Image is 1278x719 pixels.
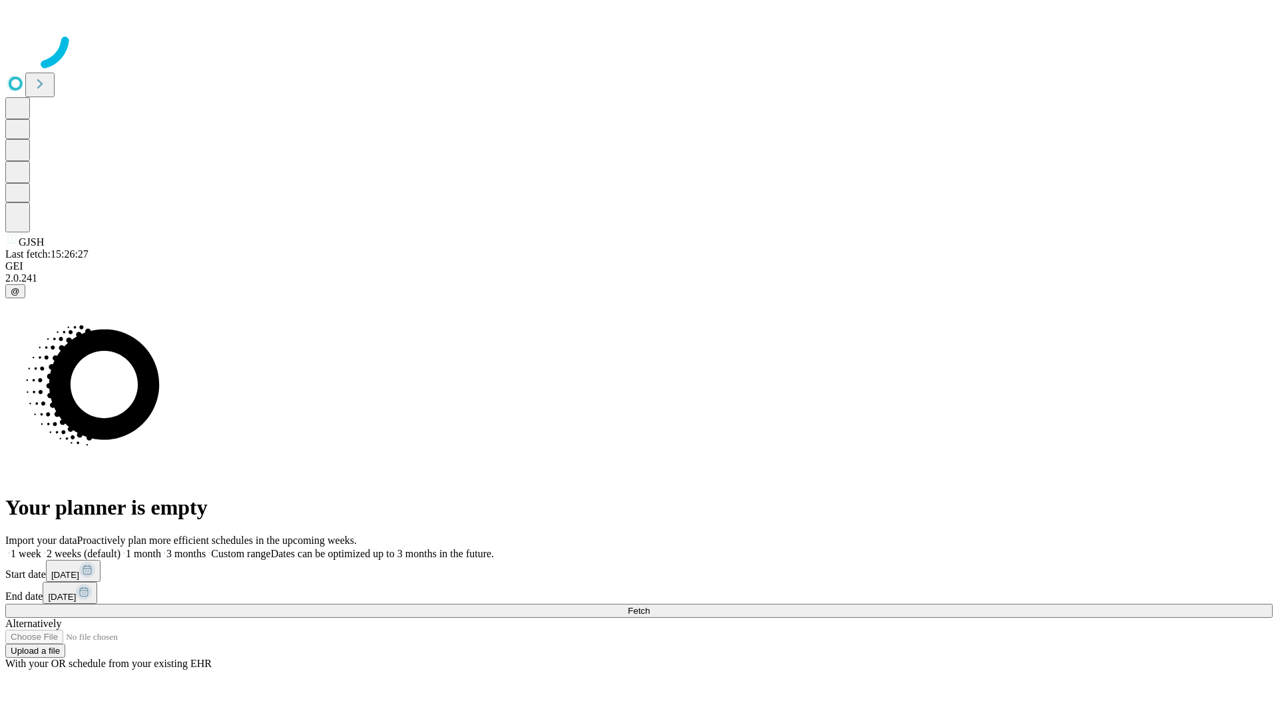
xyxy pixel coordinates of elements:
[5,644,65,658] button: Upload a file
[77,535,357,546] span: Proactively plan more efficient schedules in the upcoming weeks.
[11,548,41,559] span: 1 week
[5,495,1273,520] h1: Your planner is empty
[5,604,1273,618] button: Fetch
[11,286,20,296] span: @
[166,548,206,559] span: 3 months
[47,548,120,559] span: 2 weeks (default)
[48,592,76,602] span: [DATE]
[5,535,77,546] span: Import your data
[5,560,1273,582] div: Start date
[19,236,44,248] span: GJSH
[5,248,89,260] span: Last fetch: 15:26:27
[43,582,97,604] button: [DATE]
[5,260,1273,272] div: GEI
[271,548,494,559] span: Dates can be optimized up to 3 months in the future.
[5,658,212,669] span: With your OR schedule from your existing EHR
[5,582,1273,604] div: End date
[126,548,161,559] span: 1 month
[5,272,1273,284] div: 2.0.241
[5,284,25,298] button: @
[211,548,270,559] span: Custom range
[628,606,650,616] span: Fetch
[5,618,61,629] span: Alternatively
[51,570,79,580] span: [DATE]
[46,560,101,582] button: [DATE]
